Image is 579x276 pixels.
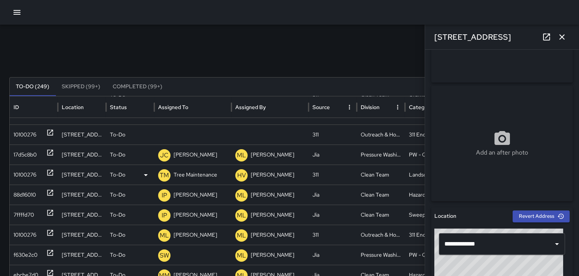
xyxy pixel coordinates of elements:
div: 311 [309,165,357,185]
div: Jia [309,245,357,265]
p: To-Do [110,145,125,165]
div: Outreach & Hospitality [357,225,405,245]
div: 88d16010 [14,185,36,205]
p: To-Do [110,225,125,245]
div: 311 Encampments [405,225,453,245]
div: 7ffffd70 [14,205,34,225]
div: Source [312,104,330,111]
p: Tree Maintenance [174,165,217,185]
button: Completed (99+) [106,77,169,96]
div: Outreach & Hospitality [357,125,405,145]
div: 10100276 [14,125,36,145]
div: Division [361,104,380,111]
p: [PERSON_NAME] [174,205,217,225]
button: To-Do (249) [10,77,56,96]
p: IP [162,191,167,200]
p: TM [160,171,169,180]
div: 10100276 [14,165,36,185]
p: [PERSON_NAME] [174,225,217,245]
p: [PERSON_NAME] [251,205,294,225]
p: To-Do [110,205,125,225]
div: Assigned To [158,104,188,111]
div: Pressure Washing [357,245,405,265]
div: 311 [309,225,357,245]
div: 37 Grove Street [58,145,106,165]
p: ML [237,251,246,260]
div: Jia [309,185,357,205]
p: ML [237,231,246,240]
div: 10100276 [14,225,36,245]
p: ML [237,151,246,160]
div: Location [62,104,84,111]
p: [PERSON_NAME] [174,185,217,205]
div: 941 Howard Street [58,205,106,225]
div: 941 Howard Street [58,185,106,205]
div: PW - Quick Wash [405,145,453,165]
div: Clean Team [357,185,405,205]
p: [PERSON_NAME] [251,165,294,185]
div: 633 Minna Street [58,225,106,245]
div: 1133 Market Street [58,245,106,265]
div: Assigned By [235,104,266,111]
div: PW - Quick Wash [405,245,453,265]
div: ID [14,104,19,111]
div: Status [110,104,127,111]
div: 311 [309,125,357,145]
div: Sweep [405,205,453,225]
div: Clean Team [357,205,405,225]
p: [PERSON_NAME] [251,185,294,205]
p: ML [237,211,246,220]
div: 66 8th Street [58,125,106,145]
p: [PERSON_NAME] [251,145,294,165]
button: Source column menu [344,102,355,113]
p: JC [160,151,169,160]
p: To-Do [110,185,125,205]
p: To-Do [110,245,125,265]
button: Division column menu [392,102,403,113]
p: [PERSON_NAME] [251,225,294,245]
div: 14 Larkin Street [58,165,106,185]
div: Hazardous Waste [405,185,453,205]
p: ML [160,231,169,240]
div: Jia [309,145,357,165]
div: Landscaping (DG & Weeds) [405,165,453,185]
p: To-Do [110,165,125,185]
p: HV [237,171,246,180]
p: IP [162,211,167,220]
p: To-Do [110,125,125,145]
button: Skipped (99+) [56,77,106,96]
div: 311 Encampments [405,125,453,145]
div: 17d5c8b0 [14,145,37,165]
p: SW [160,251,169,260]
div: Pressure Washing [357,145,405,165]
div: Jia [309,205,357,225]
div: f630e2c0 [14,245,37,265]
p: [PERSON_NAME] [251,245,294,265]
p: [PERSON_NAME] [174,145,217,165]
div: Category [409,104,432,111]
p: ML [237,191,246,200]
div: Clean Team [357,165,405,185]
